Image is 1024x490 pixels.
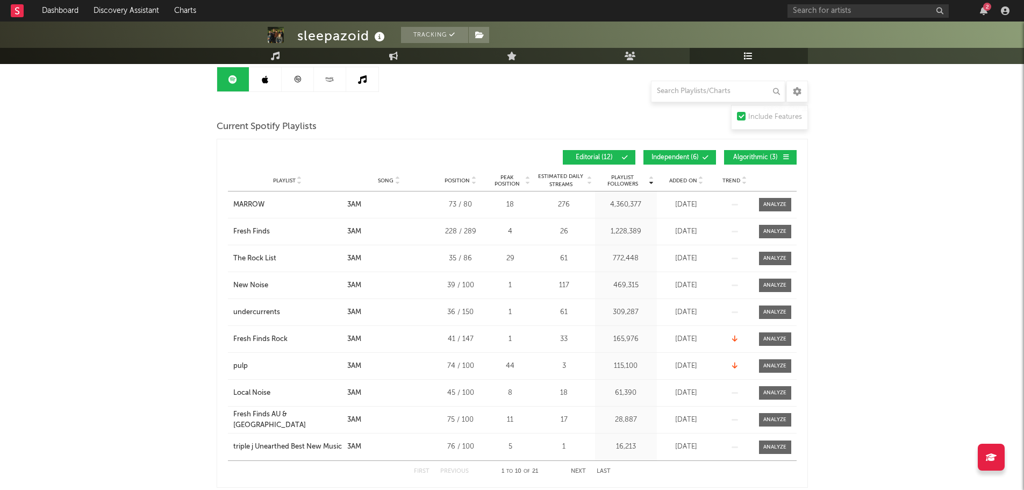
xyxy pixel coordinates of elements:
[347,334,361,345] div: 3AM
[660,280,713,291] div: [DATE]
[598,280,654,291] div: 469,315
[536,226,592,237] div: 26
[436,307,485,318] div: 36 / 150
[536,442,592,452] div: 1
[233,226,270,237] div: Fresh Finds
[506,469,513,474] span: to
[490,361,531,372] div: 44
[233,280,342,291] a: New Noise
[598,226,654,237] div: 1,228,389
[490,253,531,264] div: 29
[660,442,713,452] div: [DATE]
[436,415,485,425] div: 75 / 100
[536,253,592,264] div: 61
[536,280,592,291] div: 117
[414,468,429,474] button: First
[643,150,716,165] button: Independent(6)
[436,200,485,210] div: 73 / 80
[660,253,713,264] div: [DATE]
[598,253,654,264] div: 772,448
[233,200,264,210] div: MARROW
[571,468,586,474] button: Next
[436,226,485,237] div: 228 / 289
[401,27,468,43] button: Tracking
[490,334,531,345] div: 1
[598,307,654,318] div: 309,287
[660,334,713,345] div: [DATE]
[233,253,276,264] div: The Rock List
[347,280,361,291] div: 3AM
[598,442,654,452] div: 16,213
[233,334,288,345] div: Fresh Finds Rock
[436,334,485,345] div: 41 / 147
[347,226,361,237] div: 3AM
[536,334,592,345] div: 33
[233,307,280,318] div: undercurrents
[598,174,648,187] span: Playlist Followers
[650,154,700,161] span: Independent ( 6 )
[490,280,531,291] div: 1
[347,200,361,210] div: 3AM
[436,442,485,452] div: 76 / 100
[748,111,802,124] div: Include Features
[233,226,342,237] a: Fresh Finds
[233,200,342,210] a: MARROW
[731,154,780,161] span: Algorithmic ( 3 )
[536,200,592,210] div: 276
[536,307,592,318] div: 61
[536,173,586,189] span: Estimated Daily Streams
[490,200,531,210] div: 18
[536,388,592,399] div: 18
[490,307,531,318] div: 1
[347,253,361,264] div: 3AM
[233,280,268,291] div: New Noise
[660,307,713,318] div: [DATE]
[598,361,654,372] div: 115,100
[436,388,485,399] div: 45 / 100
[233,334,342,345] a: Fresh Finds Rock
[233,409,342,430] a: Fresh Finds AU & [GEOGRAPHIC_DATA]
[598,200,654,210] div: 4,360,377
[669,177,697,184] span: Added On
[597,468,611,474] button: Last
[660,200,713,210] div: [DATE]
[536,415,592,425] div: 17
[233,388,270,399] div: Local Noise
[598,334,654,345] div: 165,976
[233,361,342,372] a: pulp
[536,361,592,372] div: 3
[660,415,713,425] div: [DATE]
[378,177,393,184] span: Song
[233,361,248,372] div: pulp
[436,361,485,372] div: 74 / 100
[660,388,713,399] div: [DATE]
[598,388,654,399] div: 61,390
[233,253,342,264] a: The Rock List
[347,307,361,318] div: 3AM
[440,468,469,474] button: Previous
[273,177,296,184] span: Playlist
[722,177,740,184] span: Trend
[347,388,361,399] div: 3AM
[347,442,361,452] div: 3AM
[598,415,654,425] div: 28,887
[787,4,949,18] input: Search for artists
[490,388,531,399] div: 8
[347,415,361,425] div: 3AM
[983,3,991,11] div: 2
[436,253,485,264] div: 35 / 86
[660,226,713,237] div: [DATE]
[490,465,549,478] div: 1 10 21
[233,442,342,452] a: triple j Unearthed Best New Music
[436,280,485,291] div: 39 / 100
[233,388,342,399] a: Local Noise
[347,361,361,372] div: 3AM
[490,415,531,425] div: 11
[490,226,531,237] div: 4
[724,150,797,165] button: Algorithmic(3)
[490,174,524,187] span: Peak Position
[297,27,388,45] div: sleepazoid
[524,469,530,474] span: of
